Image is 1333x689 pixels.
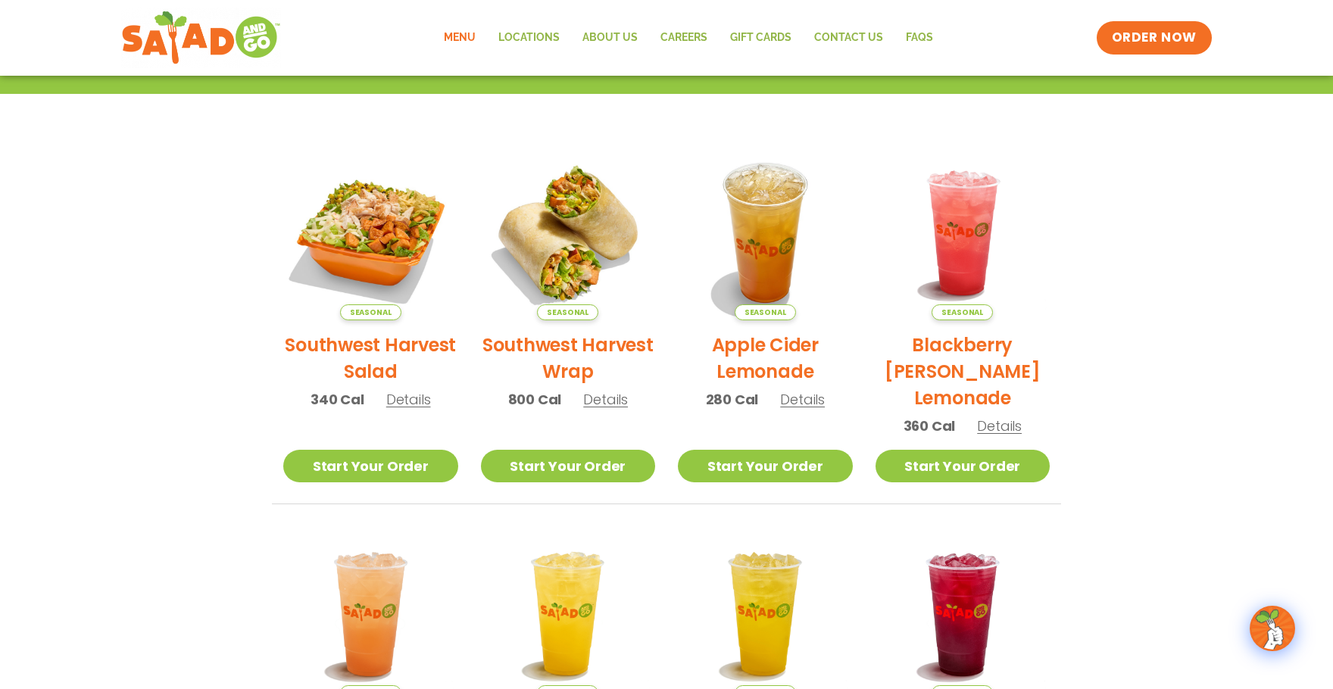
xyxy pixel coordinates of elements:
[977,416,1022,435] span: Details
[803,20,894,55] a: Contact Us
[386,390,431,409] span: Details
[283,450,458,482] a: Start Your Order
[1251,607,1294,650] img: wpChatIcon
[904,416,956,436] span: 360 Cal
[481,145,656,320] img: Product photo for Southwest Harvest Wrap
[735,304,796,320] span: Seasonal
[780,390,825,409] span: Details
[876,145,1050,320] img: Product photo for Blackberry Bramble Lemonade
[340,304,401,320] span: Seasonal
[508,389,562,410] span: 800 Cal
[876,332,1050,411] h2: Blackberry [PERSON_NAME] Lemonade
[311,389,364,410] span: 340 Cal
[876,450,1050,482] a: Start Your Order
[481,450,656,482] a: Start Your Order
[1112,29,1197,47] span: ORDER NOW
[537,304,598,320] span: Seasonal
[894,20,944,55] a: FAQs
[678,145,853,320] img: Product photo for Apple Cider Lemonade
[706,389,759,410] span: 280 Cal
[719,20,803,55] a: GIFT CARDS
[283,145,458,320] img: Product photo for Southwest Harvest Salad
[932,304,993,320] span: Seasonal
[487,20,571,55] a: Locations
[432,20,944,55] nav: Menu
[583,390,628,409] span: Details
[1097,21,1212,55] a: ORDER NOW
[283,332,458,385] h2: Southwest Harvest Salad
[481,332,656,385] h2: Southwest Harvest Wrap
[432,20,487,55] a: Menu
[121,8,281,68] img: new-SAG-logo-768×292
[678,450,853,482] a: Start Your Order
[571,20,649,55] a: About Us
[678,332,853,385] h2: Apple Cider Lemonade
[649,20,719,55] a: Careers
